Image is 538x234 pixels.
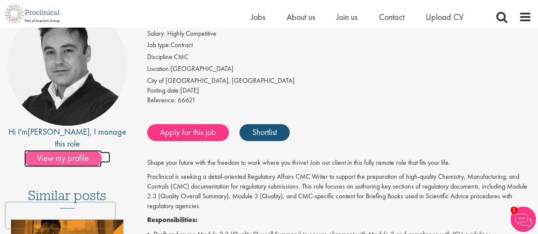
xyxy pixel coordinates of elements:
[147,215,197,224] strong: Responsibilities:
[510,206,518,214] span: 1
[147,52,174,62] label: Discipline:
[379,11,404,23] a: Contact
[147,96,176,105] label: Reference:
[426,11,464,23] a: Upload CV
[239,124,290,141] a: Shortlist
[147,172,532,211] p: Proclinical is seeking a detail-oriented Regulatory Affairs CMC Writer to support the preparation...
[178,96,196,104] span: 66621
[251,11,265,23] a: Jobs
[147,158,532,168] p: Shape your future with the freedom to work where you thrive! Join our client in this fully remote...
[510,206,536,232] img: Chatbot
[167,29,216,38] span: Highly Competitive
[147,29,165,39] label: Salary:
[147,64,171,74] label: Location:
[147,86,180,95] span: Posting date:
[6,126,128,150] div: Hi I'm , I manage this role
[7,6,127,126] img: imeage of recruiter Peter Duvall
[287,11,315,23] a: About us
[147,52,532,64] li: CMC
[147,40,532,52] li: Contract
[24,152,110,163] a: View my profile
[24,150,102,167] span: View my profile
[336,11,358,23] a: Join us
[28,126,90,137] a: [PERSON_NAME]
[6,203,115,228] iframe: reCAPTCHA
[147,124,229,141] a: Apply for this job
[147,64,532,76] li: [GEOGRAPHIC_DATA]
[28,188,106,209] h3: Similar posts
[147,76,532,86] div: City of [GEOGRAPHIC_DATA], [GEOGRAPHIC_DATA]
[147,40,171,50] label: Job type:
[147,86,532,96] div: [DATE]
